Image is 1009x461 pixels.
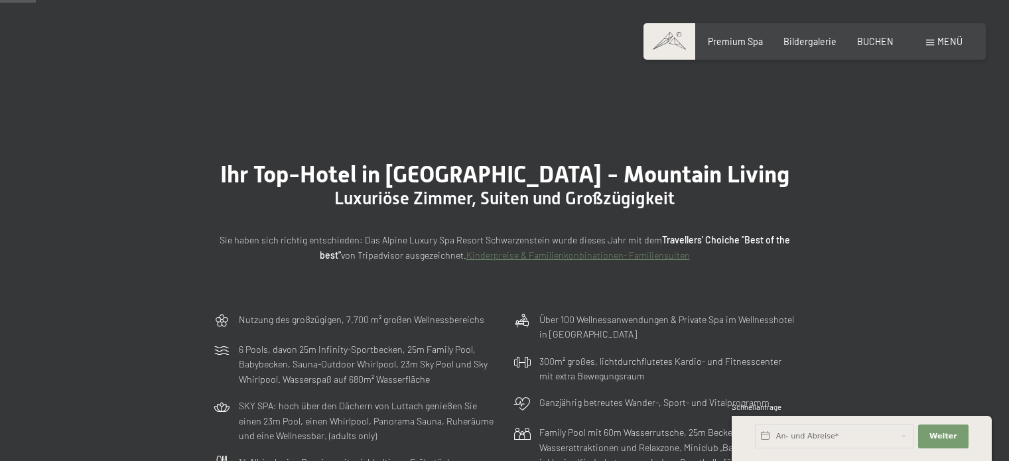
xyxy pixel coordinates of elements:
p: SKY SPA: hoch über den Dächern von Luttach genießen Sie einen 23m Pool, einen Whirlpool, Panorama... [239,399,496,444]
span: Menü [937,36,963,47]
p: 300m² großes, lichtdurchflutetes Kardio- und Fitnesscenter mit extra Bewegungsraum [539,354,797,384]
span: Luxuriöse Zimmer, Suiten und Großzügigkeit [334,188,675,208]
strong: Travellers' Choiche "Best of the best" [320,234,790,261]
a: Bildergalerie [783,36,837,47]
p: 6 Pools, davon 25m Infinity-Sportbecken, 25m Family Pool, Babybecken, Sauna-Outdoor Whirlpool, 23... [239,342,496,387]
p: Nutzung des großzügigen, 7.700 m² großen Wellnessbereichs [239,312,484,328]
button: Weiter [918,425,969,448]
span: Weiter [929,431,957,442]
p: Sie haben sich richtig entschieden: Das Alpine Luxury Spa Resort Schwarzenstein wurde dieses Jahr... [213,233,797,263]
span: Schnellanfrage [732,403,781,411]
a: Kinderpreise & Familienkonbinationen- Familiensuiten [466,249,690,261]
a: BUCHEN [857,36,894,47]
span: Ihr Top-Hotel in [GEOGRAPHIC_DATA] - Mountain Living [220,161,789,188]
p: Über 100 Wellnessanwendungen & Private Spa im Wellnesshotel in [GEOGRAPHIC_DATA] [539,312,797,342]
a: Premium Spa [708,36,763,47]
p: Ganzjährig betreutes Wander-, Sport- und Vitalprogramm [539,395,770,411]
